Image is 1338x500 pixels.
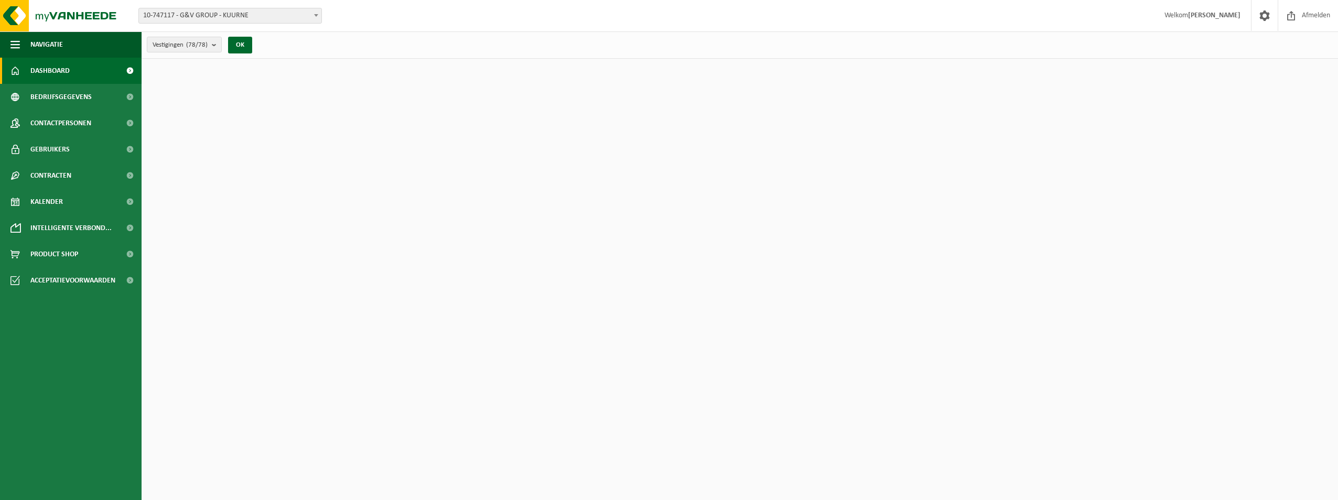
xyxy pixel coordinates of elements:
span: Contactpersonen [30,110,91,136]
span: 10-747117 - G&V GROUP - KUURNE [138,8,322,24]
span: Gebruikers [30,136,70,162]
button: Vestigingen(78/78) [147,37,222,52]
span: 10-747117 - G&V GROUP - KUURNE [139,8,321,23]
span: Contracten [30,162,71,189]
span: Dashboard [30,58,70,84]
span: Vestigingen [153,37,208,53]
span: Navigatie [30,31,63,58]
count: (78/78) [186,41,208,48]
strong: [PERSON_NAME] [1188,12,1240,19]
span: Kalender [30,189,63,215]
button: OK [228,37,252,53]
span: Product Shop [30,241,78,267]
span: Acceptatievoorwaarden [30,267,115,294]
span: Intelligente verbond... [30,215,112,241]
span: Bedrijfsgegevens [30,84,92,110]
